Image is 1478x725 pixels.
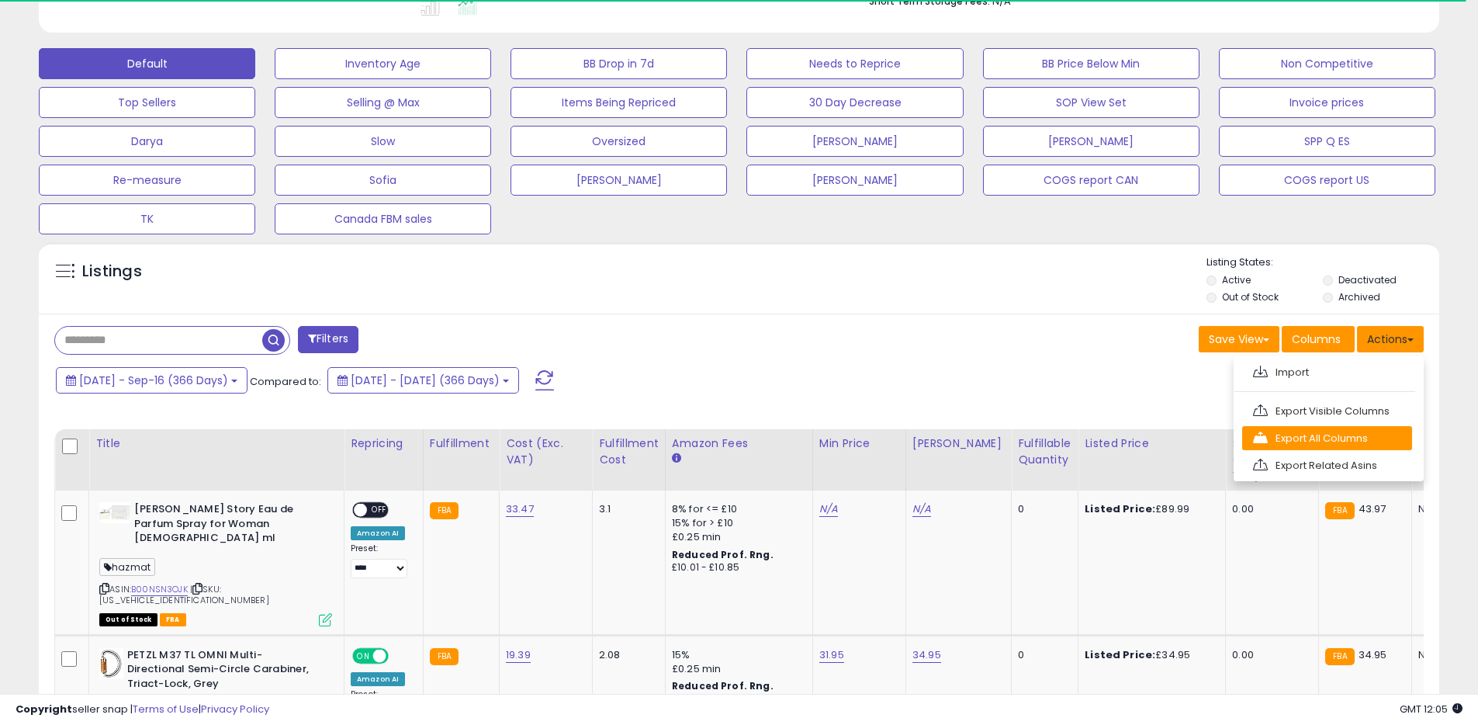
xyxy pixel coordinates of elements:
[1232,502,1307,516] div: 0.00
[1085,501,1155,516] b: Listed Price:
[746,87,963,118] button: 30 Day Decrease
[1359,647,1387,662] span: 34.95
[275,48,491,79] button: Inventory Age
[95,435,337,452] div: Title
[1085,648,1213,662] div: £34.95
[133,702,199,716] a: Terms of Use
[1418,648,1469,662] div: N/A
[1219,87,1435,118] button: Invoice prices
[160,613,186,626] span: FBA
[16,702,269,717] div: seller snap | |
[99,502,332,625] div: ASIN:
[1292,331,1341,347] span: Columns
[99,502,130,523] img: 31splNPdtoL._SL40_.jpg
[1338,290,1380,304] label: Archived
[599,435,659,468] div: Fulfillment Cost
[250,374,321,389] span: Compared to:
[354,649,373,662] span: ON
[275,126,491,157] button: Slow
[912,647,941,663] a: 34.95
[351,373,500,388] span: [DATE] - [DATE] (366 Days)
[1199,326,1279,352] button: Save View
[1222,273,1251,286] label: Active
[1206,255,1439,270] p: Listing States:
[1338,273,1397,286] label: Deactivated
[16,702,72,716] strong: Copyright
[983,126,1199,157] button: [PERSON_NAME]
[1282,326,1355,352] button: Columns
[275,87,491,118] button: Selling @ Max
[1219,165,1435,196] button: COGS report US
[672,435,806,452] div: Amazon Fees
[39,165,255,196] button: Re-measure
[819,647,844,663] a: 31.95
[275,203,491,234] button: Canada FBM sales
[599,502,653,516] div: 3.1
[912,501,931,517] a: N/A
[79,373,228,388] span: [DATE] - Sep-16 (366 Days)
[506,647,531,663] a: 19.39
[99,583,269,606] span: | SKU: [US_VEHICLE_IDENTIFICATION_NUMBER]
[746,126,963,157] button: [PERSON_NAME]
[1359,501,1386,516] span: 43.97
[131,583,188,596] a: B00NSN3OJK
[82,261,142,283] h5: Listings
[983,87,1199,118] button: SOP View Set
[672,516,801,530] div: 15% for > £10
[134,502,323,550] b: [PERSON_NAME] Story Eau de Parfum Spray for Woman [DEMOGRAPHIC_DATA] ml
[1085,502,1213,516] div: £89.99
[275,165,491,196] button: Sofia
[1325,502,1354,519] small: FBA
[39,203,255,234] button: TK
[1222,290,1279,304] label: Out of Stock
[819,501,838,517] a: N/A
[672,548,774,561] b: Reduced Prof. Rng.
[351,672,405,686] div: Amazon AI
[430,502,459,519] small: FBA
[351,543,411,578] div: Preset:
[430,648,459,665] small: FBA
[127,648,316,696] b: PETZL M37 TL OMNI Multi-Directional Semi-Circle Carabiner, Triact-Lock, Grey
[672,561,801,574] div: £10.01 - £10.85
[1232,435,1312,484] div: Shipping Costs (Exc. VAT)
[1219,126,1435,157] button: SPP Q ES
[511,126,727,157] button: Oversized
[39,48,255,79] button: Default
[1242,453,1412,477] a: Export Related Asins
[1400,702,1462,716] span: 2025-09-17 12:05 GMT
[1418,502,1469,516] div: N/A
[1018,648,1066,662] div: 0
[39,87,255,118] button: Top Sellers
[1219,48,1435,79] button: Non Competitive
[511,165,727,196] button: [PERSON_NAME]
[1085,647,1155,662] b: Listed Price:
[1242,426,1412,450] a: Export All Columns
[672,530,801,544] div: £0.25 min
[746,165,963,196] button: [PERSON_NAME]
[672,662,801,676] div: £0.25 min
[511,87,727,118] button: Items Being Repriced
[599,648,653,662] div: 2.08
[983,165,1199,196] button: COGS report CAN
[1085,435,1219,452] div: Listed Price
[99,648,123,679] img: 415-j2yo8nL._SL40_.jpg
[99,613,157,626] span: All listings that are currently out of stock and unavailable for purchase on Amazon
[506,501,534,517] a: 33.47
[56,367,247,394] button: [DATE] - Sep-16 (366 Days)
[746,48,963,79] button: Needs to Reprice
[1232,648,1307,662] div: 0.00
[430,435,493,452] div: Fulfillment
[99,558,155,576] span: hazmat
[672,452,681,466] small: Amazon Fees.
[1018,502,1066,516] div: 0
[351,435,417,452] div: Repricing
[819,435,899,452] div: Min Price
[672,648,801,662] div: 15%
[672,502,801,516] div: 8% for <= £10
[983,48,1199,79] button: BB Price Below Min
[1018,435,1071,468] div: Fulfillable Quantity
[1242,360,1412,384] a: Import
[39,126,255,157] button: Darya
[351,526,405,540] div: Amazon AI
[298,326,358,353] button: Filters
